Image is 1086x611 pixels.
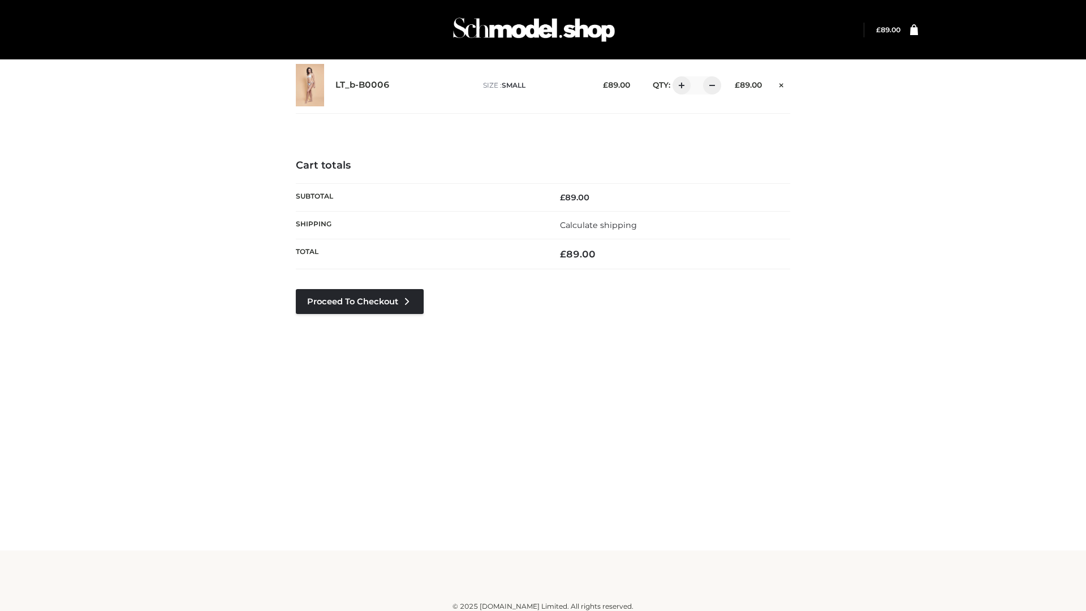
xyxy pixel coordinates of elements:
bdi: 89.00 [560,248,596,260]
th: Subtotal [296,183,543,211]
bdi: 89.00 [876,25,900,34]
bdi: 89.00 [603,80,630,89]
a: £89.00 [876,25,900,34]
bdi: 89.00 [735,80,762,89]
span: £ [560,248,566,260]
div: QTY: [641,76,717,94]
span: £ [876,25,881,34]
h4: Cart totals [296,160,790,172]
a: Remove this item [773,76,790,91]
span: SMALL [502,81,525,89]
a: LT_b-B0006 [335,80,390,91]
a: Proceed to Checkout [296,289,424,314]
th: Total [296,239,543,269]
span: £ [603,80,608,89]
span: £ [735,80,740,89]
th: Shipping [296,211,543,239]
span: £ [560,192,565,203]
img: Schmodel Admin 964 [449,7,619,52]
p: size : [483,80,585,91]
bdi: 89.00 [560,192,589,203]
a: Calculate shipping [560,220,637,230]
